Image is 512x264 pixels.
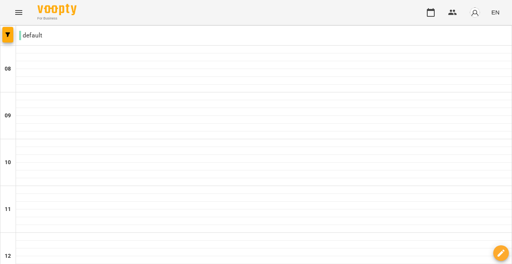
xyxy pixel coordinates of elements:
[5,112,11,120] h6: 09
[9,3,28,22] button: Menu
[37,4,77,15] img: Voopty Logo
[19,31,42,40] p: default
[5,252,11,260] h6: 12
[37,16,77,21] span: For Business
[469,7,480,18] img: avatar_s.png
[488,5,503,19] button: EN
[491,8,500,16] span: EN
[5,65,11,73] h6: 08
[5,205,11,214] h6: 11
[5,158,11,167] h6: 10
